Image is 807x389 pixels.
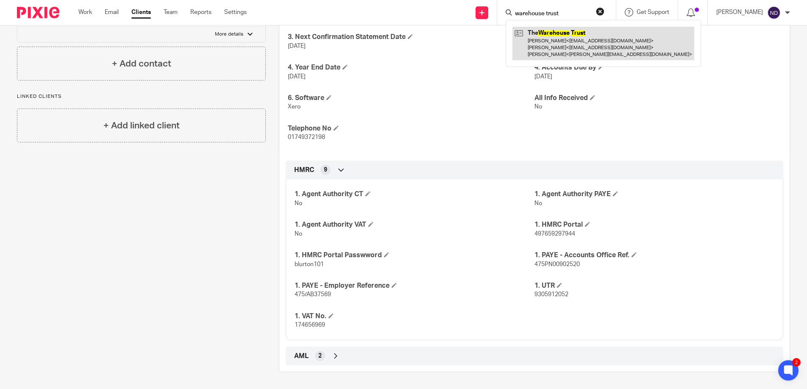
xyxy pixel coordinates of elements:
h4: 1. VAT No. [295,312,534,321]
button: Clear [596,7,604,16]
img: Pixie [17,7,59,18]
span: [DATE] [288,74,306,80]
span: Xero [288,104,301,110]
span: 2 [318,352,322,360]
div: 2 [792,358,801,367]
span: No [295,231,302,237]
span: Get Support [637,9,669,15]
a: Reports [190,8,211,17]
span: No [295,200,302,206]
p: More details [215,31,243,38]
h4: + Add linked client [103,119,180,132]
h4: 1. PAYE - Employer Reference [295,281,534,290]
p: Linked clients [17,93,266,100]
h4: 4. Year End Date [288,63,534,72]
img: svg%3E [767,6,781,19]
p: [PERSON_NAME] [716,8,763,17]
h4: 1. Agent Authority PAYE [534,190,774,199]
input: Search [514,10,590,18]
h4: 1. Agent Authority VAT [295,220,534,229]
a: Email [105,8,119,17]
a: Settings [224,8,247,17]
span: 01749372198 [288,134,325,140]
h4: 6. Software [288,94,534,103]
span: [DATE] [534,74,552,80]
a: Team [164,8,178,17]
h4: 4. Accounts Due By [534,63,781,72]
h4: All Info Received [534,94,781,103]
span: 174656969 [295,322,325,328]
span: 475/AB37569 [295,292,331,297]
span: 497659297944 [534,231,575,237]
h4: 3. Next Confirmation Statement Date [288,33,534,42]
span: 9 [324,166,327,174]
span: No [534,104,542,110]
span: AML [294,352,309,361]
a: Clients [131,8,151,17]
h4: 1. HMRC Portal [534,220,774,229]
span: No [534,200,542,206]
h4: 1. UTR [534,281,774,290]
h4: 1. HMRC Portal Passwword [295,251,534,260]
span: 475PN00902520 [534,261,580,267]
a: Work [78,8,92,17]
span: HMRC [294,166,314,175]
h4: + Add contact [112,57,171,70]
h4: 1. PAYE - Accounts Office Ref. [534,251,774,260]
span: [DATE] [288,43,306,49]
h4: 1. Agent Authority CT [295,190,534,199]
h4: Telephone No [288,124,534,133]
span: blurton101 [295,261,324,267]
span: 9305912052 [534,292,568,297]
